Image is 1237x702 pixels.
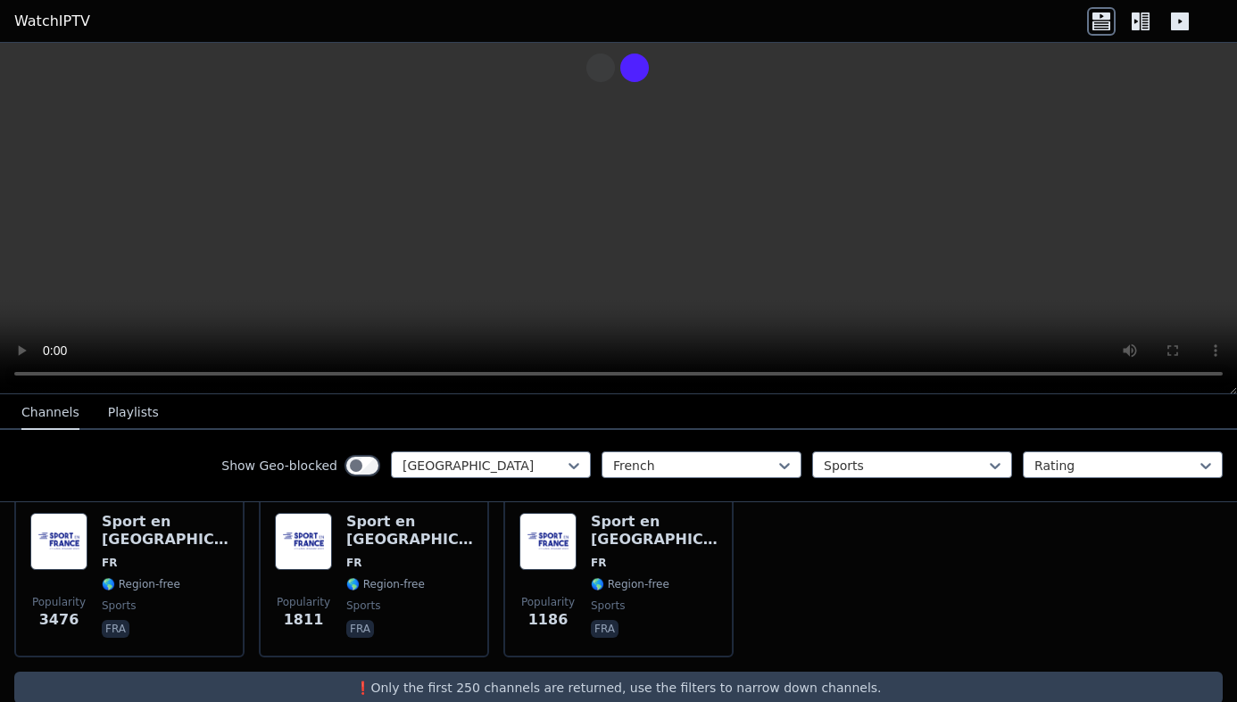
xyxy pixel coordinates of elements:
[284,609,324,631] span: 1811
[528,609,569,631] span: 1186
[32,595,86,609] span: Popularity
[591,599,625,613] span: sports
[346,513,473,549] h6: Sport en [GEOGRAPHIC_DATA]
[591,577,669,591] span: 🌎 Region-free
[275,513,332,570] img: Sport en France
[591,513,718,549] h6: Sport en [GEOGRAPHIC_DATA]
[591,556,606,570] span: FR
[346,577,425,591] span: 🌎 Region-free
[102,513,228,549] h6: Sport en [GEOGRAPHIC_DATA]
[346,620,374,638] p: fra
[346,599,380,613] span: sports
[21,396,79,430] button: Channels
[108,396,159,430] button: Playlists
[277,595,330,609] span: Popularity
[591,620,618,638] p: fra
[102,620,129,638] p: fra
[519,513,577,570] img: Sport en France
[21,679,1216,697] p: ❗️Only the first 250 channels are returned, use the filters to narrow down channels.
[221,457,337,475] label: Show Geo-blocked
[346,556,361,570] span: FR
[39,609,79,631] span: 3476
[30,513,87,570] img: Sport en France
[102,599,136,613] span: sports
[102,556,117,570] span: FR
[102,577,180,591] span: 🌎 Region-free
[521,595,575,609] span: Popularity
[14,11,90,32] a: WatchIPTV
